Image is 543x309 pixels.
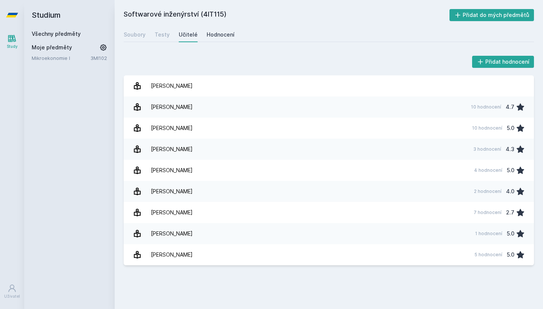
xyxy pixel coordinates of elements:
[155,27,170,42] a: Testy
[151,78,193,93] div: [PERSON_NAME]
[124,139,534,160] a: [PERSON_NAME] 3 hodnocení 4.3
[207,31,235,38] div: Hodnocení
[506,184,514,199] div: 4.0
[155,31,170,38] div: Testy
[32,44,72,51] span: Moje předměty
[506,99,514,115] div: 4.7
[124,118,534,139] a: [PERSON_NAME] 10 hodnocení 5.0
[179,27,198,42] a: Učitelé
[474,210,502,216] div: 7 hodnocení
[473,146,501,152] div: 3 hodnocení
[507,247,514,262] div: 5.0
[207,27,235,42] a: Hodnocení
[506,142,514,157] div: 4.3
[151,205,193,220] div: [PERSON_NAME]
[151,142,193,157] div: [PERSON_NAME]
[471,104,501,110] div: 10 hodnocení
[151,226,193,241] div: [PERSON_NAME]
[124,181,534,202] a: [PERSON_NAME] 2 hodnocení 4.0
[507,163,514,178] div: 5.0
[2,30,23,53] a: Study
[151,163,193,178] div: [PERSON_NAME]
[475,231,502,237] div: 1 hodnocení
[124,223,534,244] a: [PERSON_NAME] 1 hodnocení 5.0
[124,202,534,223] a: [PERSON_NAME] 7 hodnocení 2.7
[32,31,81,37] a: Všechny předměty
[90,55,107,61] a: 3MI102
[474,188,502,194] div: 2 hodnocení
[124,96,534,118] a: [PERSON_NAME] 10 hodnocení 4.7
[474,252,502,258] div: 5 hodnocení
[124,75,534,96] a: [PERSON_NAME]
[449,9,534,21] button: Přidat do mých předmětů
[179,31,198,38] div: Učitelé
[124,31,146,38] div: Soubory
[506,205,514,220] div: 2.7
[472,125,502,131] div: 10 hodnocení
[2,280,23,303] a: Uživatel
[124,9,449,21] h2: Softwarové inženýrství (4IT115)
[124,27,146,42] a: Soubory
[151,247,193,262] div: [PERSON_NAME]
[4,294,20,299] div: Uživatel
[474,167,502,173] div: 4 hodnocení
[151,99,193,115] div: [PERSON_NAME]
[7,44,18,49] div: Study
[507,226,514,241] div: 5.0
[472,56,534,68] button: Přidat hodnocení
[151,121,193,136] div: [PERSON_NAME]
[124,244,534,265] a: [PERSON_NAME] 5 hodnocení 5.0
[507,121,514,136] div: 5.0
[32,54,90,62] a: Mikroekonomie I
[124,160,534,181] a: [PERSON_NAME] 4 hodnocení 5.0
[151,184,193,199] div: [PERSON_NAME]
